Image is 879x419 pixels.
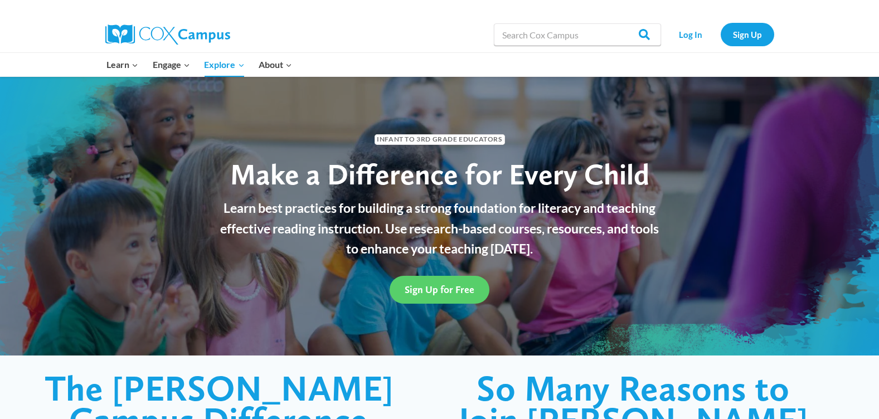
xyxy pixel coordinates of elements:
input: Search Cox Campus [494,23,661,46]
span: Infant to 3rd Grade Educators [375,134,505,145]
a: Sign Up for Free [390,276,489,303]
a: Log In [667,23,715,46]
span: Sign Up for Free [405,284,474,295]
nav: Secondary Navigation [667,23,774,46]
span: Explore [204,57,244,72]
nav: Primary Navigation [100,53,299,76]
p: Learn best practices for building a strong foundation for literacy and teaching effective reading... [214,198,666,259]
span: Engage [153,57,190,72]
a: Sign Up [721,23,774,46]
span: About [259,57,292,72]
img: Cox Campus [105,25,230,45]
span: Make a Difference for Every Child [230,157,649,192]
span: Learn [106,57,138,72]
